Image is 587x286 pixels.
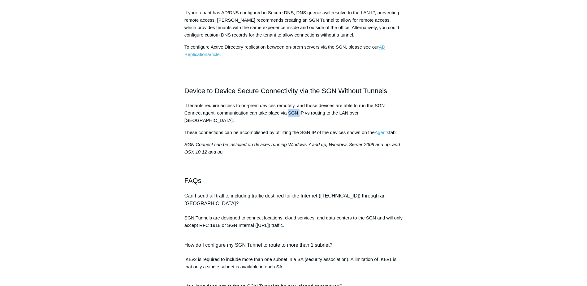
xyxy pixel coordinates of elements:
[184,10,399,37] span: If your tenant has AD/DNS configured in Secure DNS, DNS queries will resolve to the LAN IP, preve...
[184,193,386,206] span: Can I send all traffic, including traffic destined for the Internet ([TECHNICAL_ID]) through an [...
[184,215,403,228] span: SGN Tunnels are designed to connect locations, cloud services, and data-centers to the SGN and wi...
[184,177,201,184] span: FAQs
[184,130,375,135] span: These connections can be accomplished by utilizing the SGN IP of the devices shown on the
[184,87,387,95] span: Device to Device Secure Connectivity via the SGN Without Tunnels
[375,130,389,135] a: Agents
[207,52,221,57] span: article.
[184,142,400,154] span: SGN Connect can be installed on devices running Windows 7 and up, Windows Server 2008 and up, and...
[184,44,379,50] span: To configure Active Directory replication between on-prem servers via the SGN, please see our
[184,257,396,269] span: IKEv2 is required to include more than one subnet in a SA (security association). A limitation of...
[184,242,332,248] span: How do I configure my SGN Tunnel to route to more than 1 subnet?
[184,103,385,123] span: If tenants require access to on-prem devices remotely, and those devices are able to run the SGN ...
[389,130,397,135] span: tab.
